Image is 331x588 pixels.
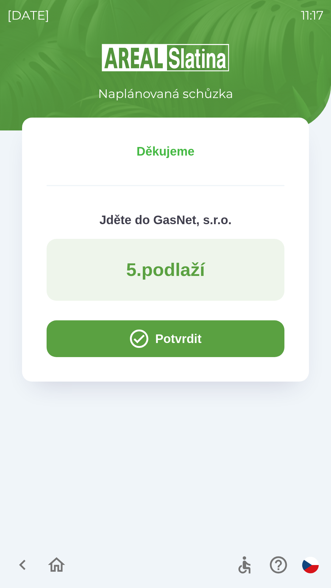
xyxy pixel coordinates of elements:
[301,6,324,24] p: 11:17
[22,43,309,72] img: Logo
[98,85,233,103] p: Naplánovaná schůzka
[47,211,284,229] p: Jděte do GasNet, s.r.o.
[47,142,284,160] p: Děkujeme
[7,6,49,24] p: [DATE]
[47,320,284,357] button: Potvrdit
[302,557,319,573] img: cs flag
[126,258,205,281] p: 5 . podlaží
